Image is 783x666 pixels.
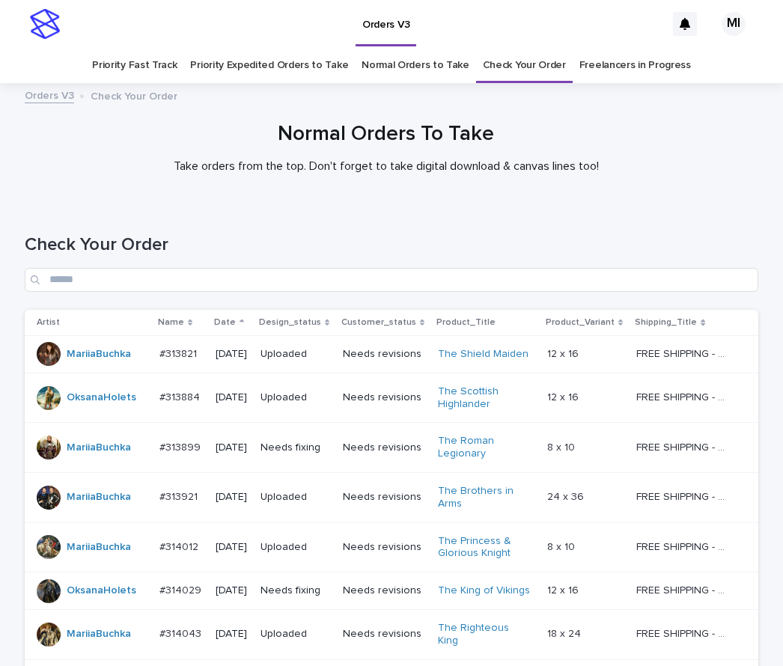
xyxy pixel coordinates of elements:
p: #314043 [159,625,204,641]
input: Search [25,268,758,292]
a: OksanaHolets [67,391,136,404]
tr: MariiaBuchka #313921#313921 [DATE]UploadedNeeds revisionsThe Brothers in Arms 24 x 3624 x 36 FREE... [25,472,758,522]
p: [DATE] [216,391,249,404]
p: FREE SHIPPING - preview in 1-2 business days, after your approval delivery will take 5-10 b.d. [636,488,733,504]
a: The Brothers in Arms [438,485,531,510]
tr: OksanaHolets #313884#313884 [DATE]UploadedNeeds revisionsThe Scottish Highlander 12 x 1612 x 16 F... [25,373,758,423]
tr: MariiaBuchka #313821#313821 [DATE]UploadedNeeds revisionsThe Shield Maiden 12 x 1612 x 16 FREE SH... [25,335,758,373]
p: Artist [37,314,60,331]
p: Uploaded [261,348,331,361]
a: The Righteous King [438,622,531,647]
p: 12 x 16 [547,345,582,361]
p: 24 x 36 [547,488,587,504]
p: Design_status [259,314,321,331]
p: Check Your Order [91,87,177,103]
p: [DATE] [216,348,249,361]
p: Product_Variant [546,314,615,331]
p: FREE SHIPPING - preview in 1-2 business days, after your approval delivery will take 5-10 b.d. [636,538,733,554]
a: The King of Vikings [438,584,530,597]
p: 12 x 16 [547,388,582,404]
a: The Shield Maiden [438,348,528,361]
p: Uploaded [261,541,331,554]
p: #314012 [159,538,201,554]
a: MariiaBuchka [67,491,131,504]
p: Needs revisions [343,391,426,404]
p: Needs revisions [343,491,426,504]
p: Name [158,314,184,331]
p: FREE SHIPPING - preview in 1-2 business days, after your approval delivery will take 5-10 b.d. [636,388,733,404]
tr: MariiaBuchka #314012#314012 [DATE]UploadedNeeds revisionsThe Princess & Glorious Knight 8 x 108 x... [25,522,758,572]
a: Freelancers in Progress [579,48,691,83]
a: Orders V3 [25,86,74,103]
tr: MariiaBuchka #313899#313899 [DATE]Needs fixingNeeds revisionsThe Roman Legionary 8 x 108 x 10 FRE... [25,423,758,473]
p: 18 x 24 [547,625,584,641]
p: #314029 [159,581,204,597]
p: FREE SHIPPING - preview in 1-2 business days, after your approval delivery will take 5-10 b.d. [636,625,733,641]
a: MariiaBuchka [67,442,131,454]
p: Product_Title [436,314,496,331]
a: MariiaBuchka [67,541,131,554]
div: MI [722,12,746,36]
p: Take orders from the top. Don't forget to take digital download & canvas lines too! [87,159,686,174]
p: #313821 [159,345,200,361]
a: OksanaHolets [67,584,136,597]
p: FREE SHIPPING - preview in 1-2 business days, after your approval delivery will take 5-10 b.d. [636,439,733,454]
img: stacker-logo-s-only.png [30,9,60,39]
p: Shipping_Title [635,314,697,331]
tr: MariiaBuchka #314043#314043 [DATE]UploadedNeeds revisionsThe Righteous King 18 x 2418 x 24 FREE S... [25,609,758,659]
p: #313899 [159,439,204,454]
p: Needs fixing [261,584,331,597]
p: 8 x 10 [547,538,578,554]
h1: Normal Orders To Take [19,122,753,147]
p: Needs revisions [343,541,426,554]
p: Date [214,314,236,331]
p: [DATE] [216,491,249,504]
p: #313884 [159,388,203,404]
p: [DATE] [216,628,249,641]
p: #313921 [159,488,201,504]
p: [DATE] [216,442,249,454]
a: The Roman Legionary [438,435,531,460]
h1: Check Your Order [25,234,758,256]
p: FREE SHIPPING - preview in 1-2 business days, after your approval delivery will take 5-10 b.d. [636,581,733,597]
a: The Scottish Highlander [438,385,531,411]
p: Uploaded [261,491,331,504]
p: [DATE] [216,541,249,554]
a: Priority Fast Track [92,48,177,83]
a: Normal Orders to Take [362,48,469,83]
a: The Princess & Glorious Knight [438,535,531,560]
p: 12 x 16 [547,581,582,597]
p: [DATE] [216,584,249,597]
p: Uploaded [261,628,331,641]
a: MariiaBuchka [67,628,131,641]
p: Needs revisions [343,348,426,361]
a: Priority Expedited Orders to Take [190,48,348,83]
p: Needs fixing [261,442,331,454]
p: 8 x 10 [547,439,578,454]
p: Customer_status [341,314,416,331]
a: Check Your Order [483,48,566,83]
p: FREE SHIPPING - preview in 1-2 business days, after your approval delivery will take 5-10 b.d. [636,345,733,361]
p: Uploaded [261,391,331,404]
p: Needs revisions [343,628,426,641]
a: MariiaBuchka [67,348,131,361]
tr: OksanaHolets #314029#314029 [DATE]Needs fixingNeeds revisionsThe King of Vikings 12 x 1612 x 16 F... [25,572,758,610]
p: Needs revisions [343,584,426,597]
p: Needs revisions [343,442,426,454]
